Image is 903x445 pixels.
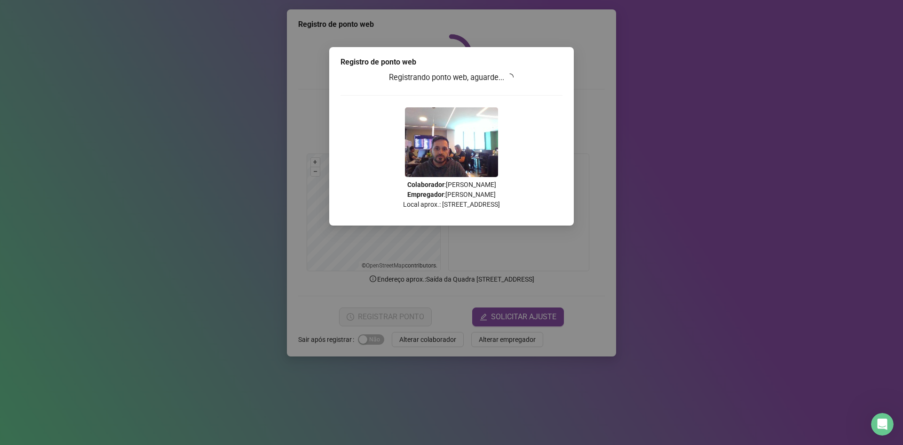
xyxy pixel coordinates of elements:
[341,72,562,84] h3: Registrando ponto web, aguarde...
[341,180,562,210] p: : [PERSON_NAME] : [PERSON_NAME] Local aprox.: [STREET_ADDRESS]
[407,181,444,188] strong: Colaborador
[341,57,562,68] div: Registro de ponto web
[407,191,444,198] strong: Empregador
[405,107,498,177] img: 9k=
[871,413,894,436] iframe: Intercom live chat
[505,73,515,82] span: loading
